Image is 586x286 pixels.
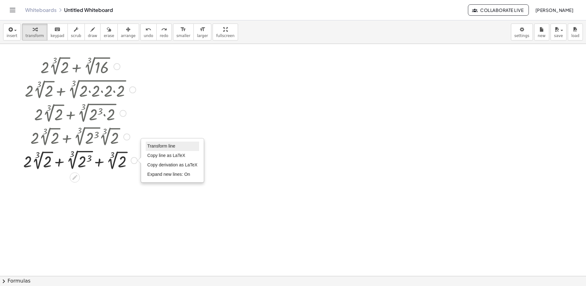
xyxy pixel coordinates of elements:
[193,24,211,40] button: format_sizelarger
[511,24,533,40] button: settings
[117,24,139,40] button: arrange
[84,24,101,40] button: draw
[176,34,190,38] span: smaller
[104,34,114,38] span: erase
[70,172,80,182] div: Edit math
[25,7,57,13] a: Whiteboards
[22,24,47,40] button: transform
[551,24,567,40] button: save
[535,7,573,13] span: [PERSON_NAME]
[571,34,579,38] span: load
[213,24,238,40] button: fullscreen
[173,24,194,40] button: format_sizesmaller
[147,162,198,167] span: Copy derivation as LaTeX
[25,34,44,38] span: transform
[514,34,529,38] span: settings
[47,24,68,40] button: keyboardkeypad
[145,26,151,33] i: undo
[530,4,578,16] button: [PERSON_NAME]
[54,26,60,33] i: keyboard
[144,34,153,38] span: undo
[180,26,186,33] i: format_size
[554,34,563,38] span: save
[7,34,17,38] span: insert
[71,34,81,38] span: scrub
[147,153,185,158] span: Copy line as LaTeX
[51,34,64,38] span: keypad
[468,4,529,16] button: Collaborate Live
[534,24,549,40] button: new
[473,7,524,13] span: Collaborate Live
[161,26,167,33] i: redo
[3,24,21,40] button: insert
[140,24,157,40] button: undoundo
[199,26,205,33] i: format_size
[216,34,234,38] span: fullscreen
[156,24,172,40] button: redoredo
[147,143,175,148] span: Transform line
[100,24,117,40] button: erase
[121,34,136,38] span: arrange
[68,24,85,40] button: scrub
[197,34,208,38] span: larger
[8,5,18,15] button: Toggle navigation
[147,172,190,177] span: Expand new lines: On
[538,34,545,38] span: new
[568,24,583,40] button: load
[88,34,97,38] span: draw
[160,34,168,38] span: redo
